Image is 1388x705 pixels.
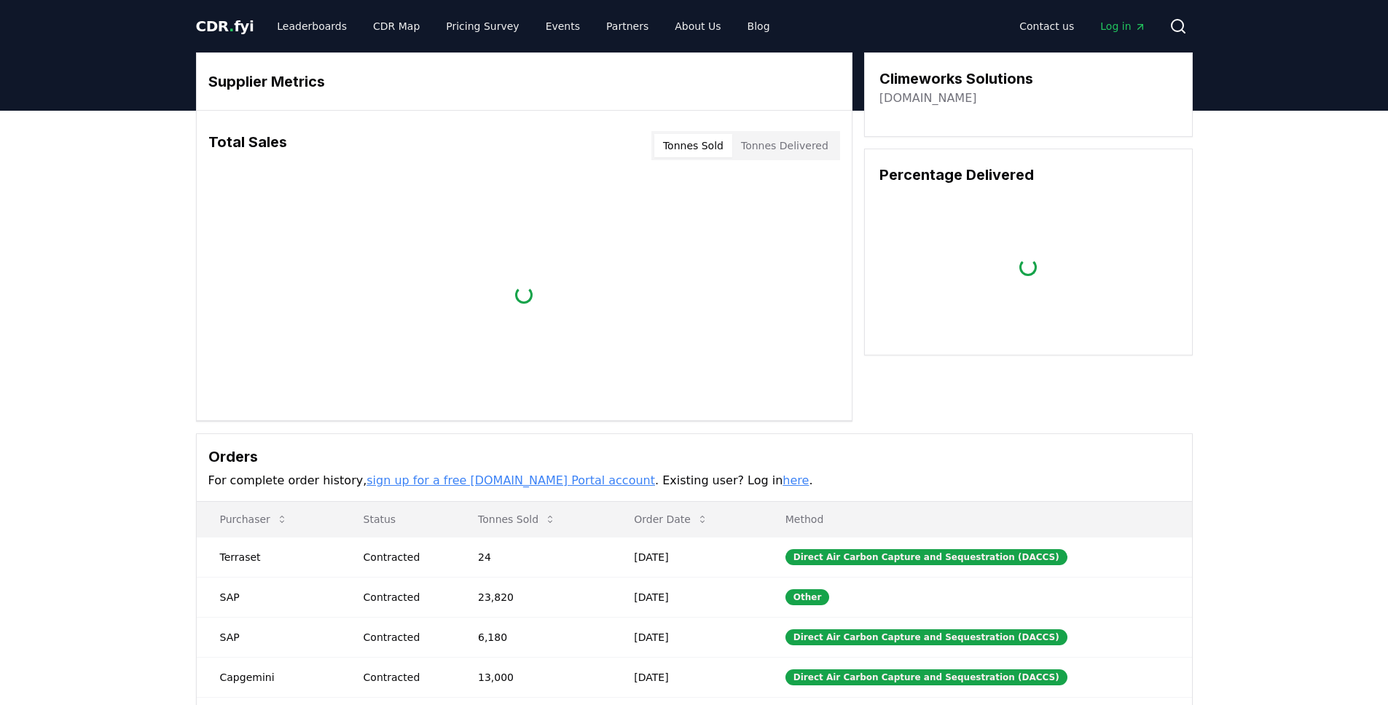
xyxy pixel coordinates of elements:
[455,617,611,657] td: 6,180
[879,90,977,107] a: [DOMAIN_NAME]
[196,16,254,36] a: CDR.fyi
[196,17,254,35] span: CDR fyi
[511,283,536,307] div: loading
[1100,19,1145,34] span: Log in
[455,537,611,577] td: 24
[785,669,1067,685] div: Direct Air Carbon Capture and Sequestration (DACCS)
[455,657,611,697] td: 13,000
[366,473,655,487] a: sign up for a free [DOMAIN_NAME] Portal account
[611,617,762,657] td: [DATE]
[611,657,762,697] td: [DATE]
[879,164,1177,186] h3: Percentage Delivered
[783,473,809,487] a: here
[197,617,340,657] td: SAP
[208,472,1180,489] p: For complete order history, . Existing user? Log in .
[466,505,568,534] button: Tonnes Sold
[197,657,340,697] td: Capgemini
[265,13,781,39] nav: Main
[364,670,443,685] div: Contracted
[1008,13,1157,39] nav: Main
[197,577,340,617] td: SAP
[364,630,443,645] div: Contracted
[622,505,720,534] button: Order Date
[595,13,660,39] a: Partners
[774,512,1180,527] p: Method
[197,537,340,577] td: Terraset
[879,68,1033,90] h3: Climeworks Solutions
[364,550,443,564] div: Contracted
[1089,13,1157,39] a: Log in
[361,13,431,39] a: CDR Map
[732,134,837,157] button: Tonnes Delivered
[611,537,762,577] td: [DATE]
[352,512,443,527] p: Status
[364,590,443,604] div: Contracted
[265,13,358,39] a: Leaderboards
[208,446,1180,468] h3: Orders
[534,13,592,39] a: Events
[434,13,530,39] a: Pricing Survey
[654,134,732,157] button: Tonnes Sold
[208,71,840,92] h3: Supplier Metrics
[785,629,1067,645] div: Direct Air Carbon Capture and Sequestration (DACCS)
[785,549,1067,565] div: Direct Air Carbon Capture and Sequestration (DACCS)
[229,17,234,35] span: .
[611,577,762,617] td: [DATE]
[736,13,782,39] a: Blog
[785,589,830,605] div: Other
[663,13,732,39] a: About Us
[455,577,611,617] td: 23,820
[1016,255,1040,280] div: loading
[208,131,287,160] h3: Total Sales
[208,505,299,534] button: Purchaser
[1008,13,1086,39] a: Contact us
